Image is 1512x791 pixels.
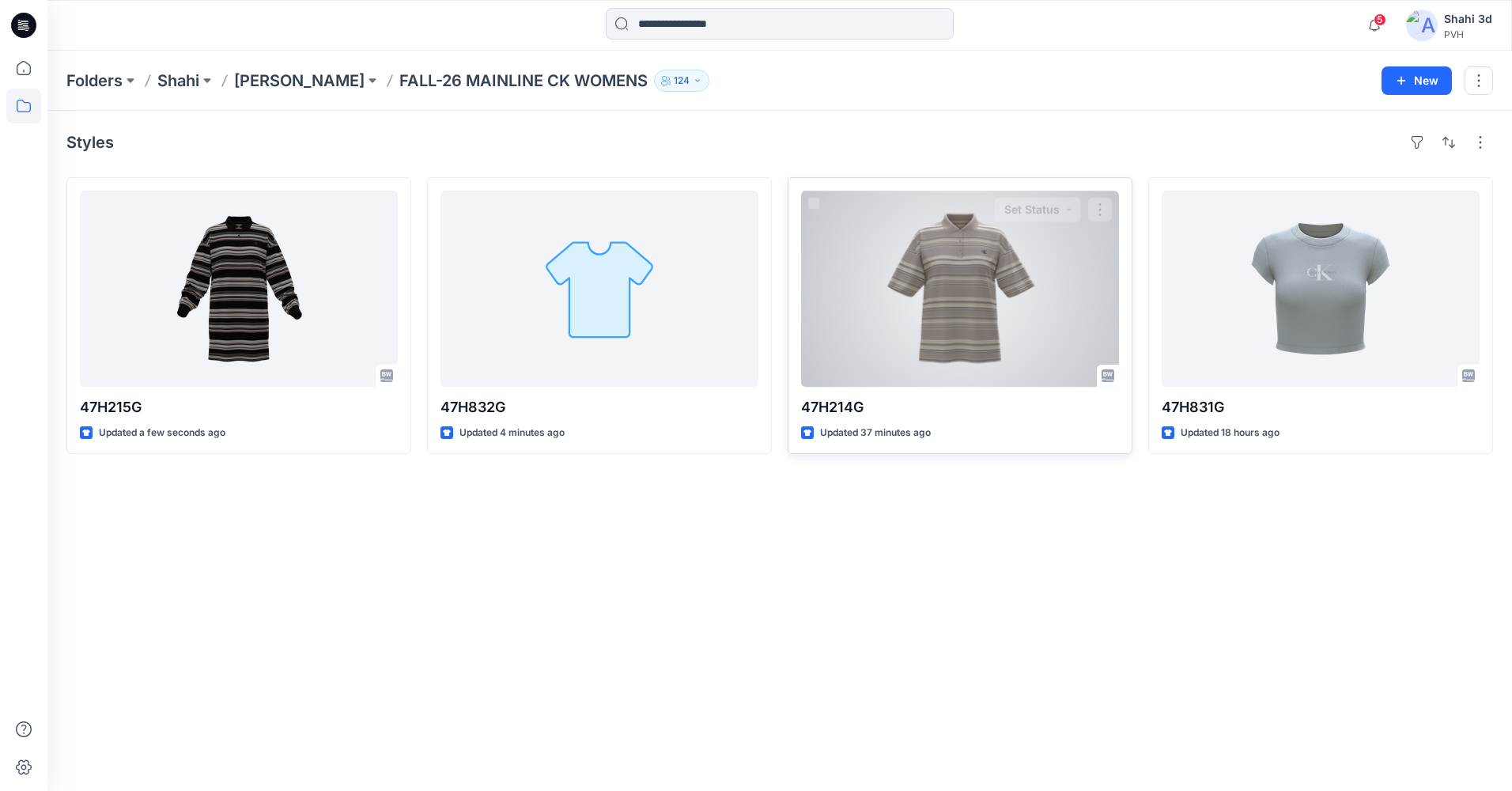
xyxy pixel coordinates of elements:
[440,396,758,418] p: 47H832G
[66,70,123,92] a: Folders
[99,425,225,441] p: Updated a few seconds ago
[654,70,709,92] button: 124
[80,396,398,418] p: 47H215G
[1162,396,1480,418] p: 47H831G
[80,191,398,387] a: 47H215G
[801,396,1119,418] p: 47H214G
[157,70,199,92] a: Shahi
[1181,425,1280,441] p: Updated 18 hours ago
[1374,13,1386,26] span: 5
[66,133,114,152] h4: Styles
[1382,66,1452,95] button: New
[440,191,758,387] a: 47H832G
[674,72,690,89] p: 124
[234,70,365,92] a: [PERSON_NAME]
[459,425,565,441] p: Updated 4 minutes ago
[820,425,931,441] p: Updated 37 minutes ago
[1162,191,1480,387] a: 47H831G
[1444,9,1492,28] div: Shahi 3d
[399,70,648,92] p: FALL-26 MAINLINE CK WOMENS
[801,191,1119,387] a: 47H214G
[1444,28,1492,40] div: PVH
[1406,9,1438,41] img: avatar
